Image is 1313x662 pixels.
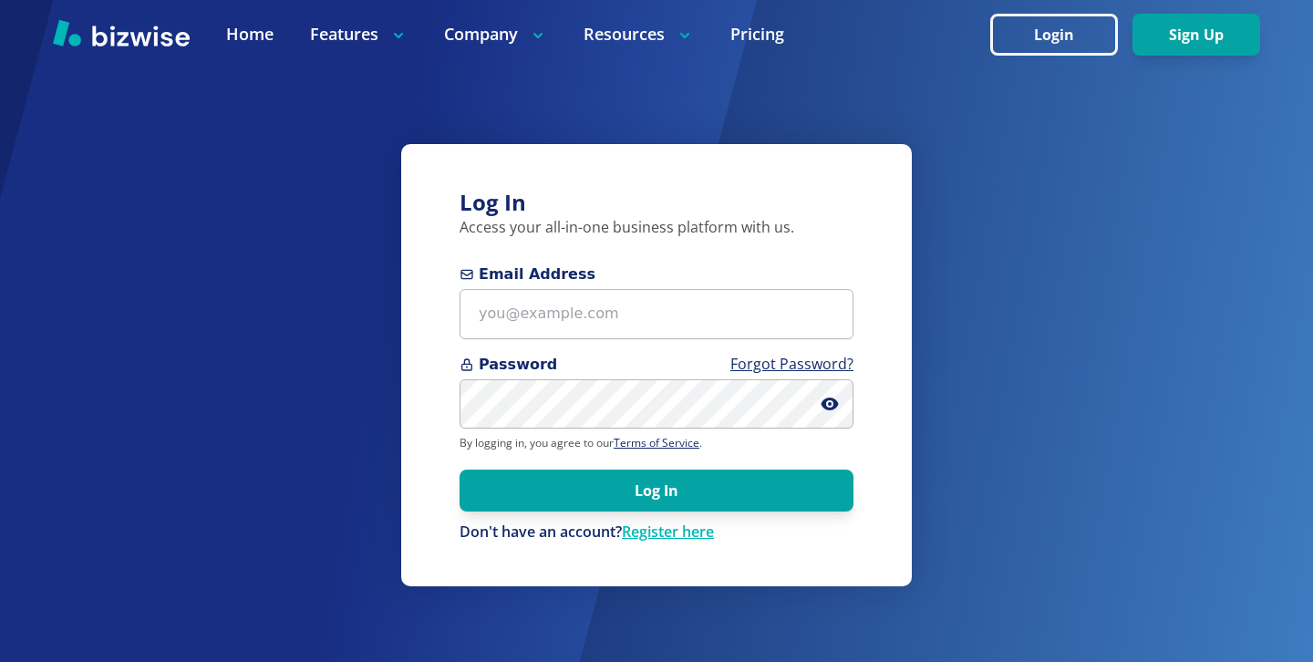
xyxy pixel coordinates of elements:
button: Sign Up [1132,14,1260,56]
button: Login [990,14,1118,56]
div: Don't have an account?Register here [460,522,853,543]
a: Terms of Service [614,435,699,450]
p: Access your all-in-one business platform with us. [460,218,853,238]
p: Don't have an account? [460,522,853,543]
a: Home [226,23,274,46]
span: Password [460,354,853,376]
p: Company [444,23,547,46]
p: By logging in, you agree to our . [460,436,853,450]
span: Email Address [460,264,853,285]
h3: Log In [460,188,853,218]
a: Sign Up [1132,26,1260,44]
a: Login [990,26,1132,44]
a: Pricing [730,23,784,46]
a: Register here [622,522,714,542]
img: Bizwise Logo [53,19,190,47]
a: Forgot Password? [730,354,853,374]
input: you@example.com [460,289,853,339]
p: Resources [584,23,694,46]
p: Features [310,23,408,46]
button: Log In [460,470,853,512]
